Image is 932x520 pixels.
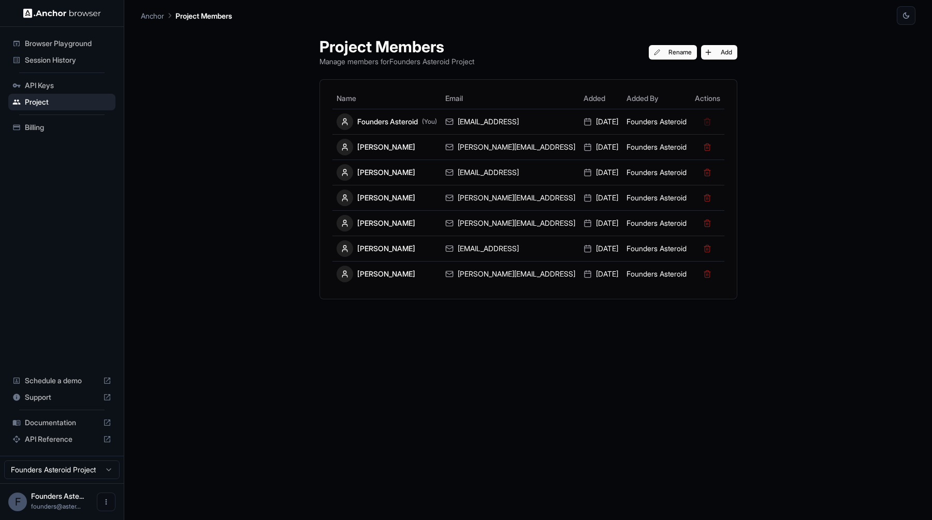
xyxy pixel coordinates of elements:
[691,88,724,109] th: Actions
[445,167,575,178] div: [EMAIL_ADDRESS]
[337,139,437,155] div: [PERSON_NAME]
[31,502,81,510] span: founders@asteroid.ai
[8,372,115,389] div: Schedule a demo
[23,8,101,18] img: Anchor Logo
[31,492,84,500] span: Founders Asteroid
[445,218,575,228] div: [PERSON_NAME][EMAIL_ADDRESS]
[25,122,111,133] span: Billing
[337,190,437,206] div: [PERSON_NAME]
[622,185,691,210] td: Founders Asteroid
[8,52,115,68] div: Session History
[176,10,232,21] p: Project Members
[8,119,115,136] div: Billing
[332,88,441,109] th: Name
[337,266,437,282] div: [PERSON_NAME]
[319,56,474,67] p: Manage members for Founders Asteroid Project
[622,210,691,236] td: Founders Asteroid
[445,142,575,152] div: [PERSON_NAME][EMAIL_ADDRESS]
[25,417,99,428] span: Documentation
[25,97,111,107] span: Project
[97,493,115,511] button: Open menu
[25,375,99,386] span: Schedule a demo
[441,88,579,109] th: Email
[141,10,232,21] nav: breadcrumb
[584,218,618,228] div: [DATE]
[584,269,618,279] div: [DATE]
[8,431,115,447] div: API Reference
[25,434,99,444] span: API Reference
[8,35,115,52] div: Browser Playground
[445,117,575,127] div: [EMAIL_ADDRESS]
[8,493,27,511] div: F
[701,45,737,60] button: Add
[622,236,691,261] td: Founders Asteroid
[141,10,164,21] p: Anchor
[8,414,115,431] div: Documentation
[25,55,111,65] span: Session History
[584,117,618,127] div: [DATE]
[649,45,697,60] button: Rename
[584,167,618,178] div: [DATE]
[622,134,691,160] td: Founders Asteroid
[25,38,111,49] span: Browser Playground
[422,118,437,126] span: (You)
[8,389,115,406] div: Support
[337,215,437,232] div: [PERSON_NAME]
[337,240,437,257] div: [PERSON_NAME]
[445,193,575,203] div: [PERSON_NAME][EMAIL_ADDRESS]
[8,94,115,110] div: Project
[622,261,691,286] td: Founders Asteroid
[445,269,575,279] div: [PERSON_NAME][EMAIL_ADDRESS]
[622,109,691,134] td: Founders Asteroid
[25,392,99,402] span: Support
[25,80,111,91] span: API Keys
[8,77,115,94] div: API Keys
[584,243,618,254] div: [DATE]
[622,88,691,109] th: Added By
[584,193,618,203] div: [DATE]
[584,142,618,152] div: [DATE]
[319,37,474,56] h1: Project Members
[337,164,437,181] div: [PERSON_NAME]
[622,160,691,185] td: Founders Asteroid
[579,88,622,109] th: Added
[337,113,437,130] div: Founders Asteroid
[445,243,575,254] div: [EMAIL_ADDRESS]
